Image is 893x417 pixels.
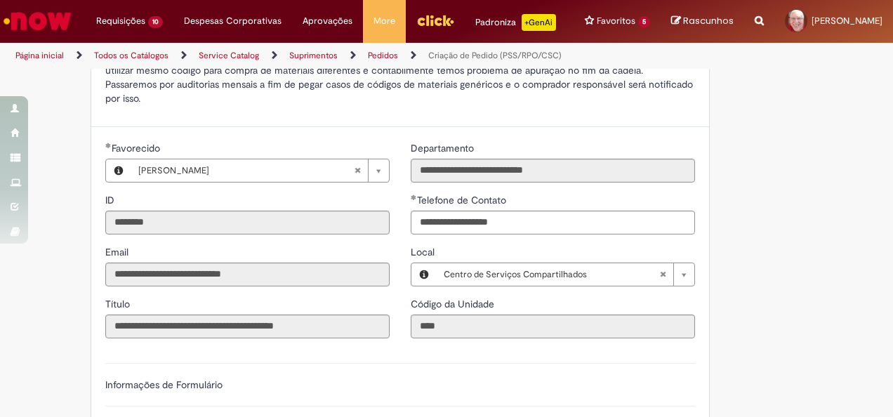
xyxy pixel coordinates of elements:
[444,263,659,286] span: Centro de Serviços Compartilhados
[184,14,282,28] span: Despesas Corporativas
[289,50,338,61] a: Suprimentos
[105,143,112,148] span: Obrigatório Preenchido
[112,142,163,154] span: Necessários - Favorecido
[11,43,585,69] ul: Trilhas de página
[416,10,454,31] img: click_logo_yellow_360x200.png
[96,14,145,28] span: Requisições
[683,14,734,27] span: Rascunhos
[105,315,390,338] input: Título
[105,193,117,207] label: Somente leitura - ID
[522,14,556,31] p: +GenAi
[94,50,168,61] a: Todos os Catálogos
[347,159,368,182] abbr: Limpar campo Favorecido
[106,159,131,182] button: Favorecido, Visualizar este registro Fernando Cesar Ferreira
[199,50,259,61] a: Service Catalog
[411,141,477,155] label: Somente leitura - Departamento
[671,15,734,28] a: Rascunhos
[105,194,117,206] span: Somente leitura - ID
[1,7,74,35] img: ServiceNow
[105,245,131,259] label: Somente leitura - Email
[105,211,390,234] input: ID
[105,298,133,310] span: Somente leitura - Título
[597,14,635,28] span: Favoritos
[812,15,882,27] span: [PERSON_NAME]
[368,50,398,61] a: Pedidos
[428,50,562,61] a: Criação de Pedido (PSS/RPO/CSC)
[138,159,354,182] span: [PERSON_NAME]
[411,211,695,234] input: Telefone de Contato
[105,35,695,105] p: É proibido utilizar códigos de materiais genéricos em pedidos de compra devido aos seguintes moti...
[105,263,390,286] input: Email
[411,246,437,258] span: Local
[148,16,163,28] span: 10
[638,16,650,28] span: 5
[373,14,395,28] span: More
[303,14,352,28] span: Aprovações
[15,50,64,61] a: Página inicial
[411,315,695,338] input: Código da Unidade
[105,246,131,258] span: Somente leitura - Email
[475,14,556,31] div: Padroniza
[411,194,417,200] span: Obrigatório Preenchido
[411,159,695,183] input: Departamento
[411,263,437,286] button: Local, Visualizar este registro Centro de Serviços Compartilhados
[652,263,673,286] abbr: Limpar campo Local
[411,142,477,154] span: Somente leitura - Departamento
[411,297,497,311] label: Somente leitura - Código da Unidade
[417,194,509,206] span: Telefone de Contato
[437,263,694,286] a: Centro de Serviços CompartilhadosLimpar campo Local
[411,298,497,310] span: Somente leitura - Código da Unidade
[105,297,133,311] label: Somente leitura - Título
[105,378,223,391] label: Informações de Formulário
[131,159,389,182] a: [PERSON_NAME]Limpar campo Favorecido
